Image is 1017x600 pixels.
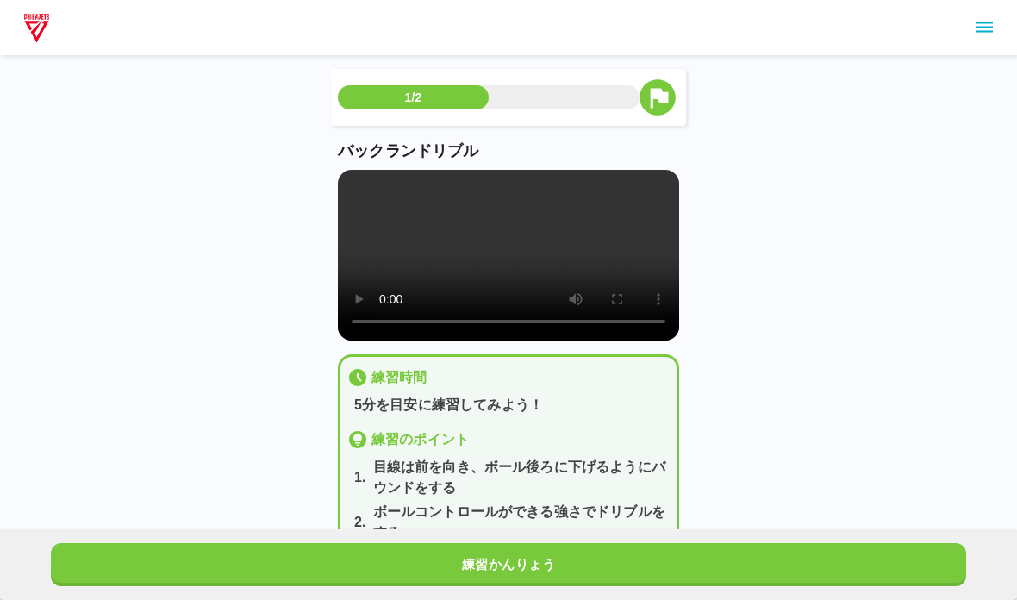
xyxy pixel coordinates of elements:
button: sidemenu [970,13,999,42]
p: 目線は前を向き、ボール後ろに下げるようにバウンドをする [373,457,670,498]
p: 2 . [354,512,366,533]
p: 練習のポイント [371,429,469,450]
p: ボールコントロールができる強さでドリブルをする [373,502,670,543]
p: 練習時間 [371,367,427,388]
p: 1/2 [405,89,422,106]
p: バックランドリブル [338,140,679,163]
p: 5分を目安に練習してみよう！ [354,395,670,416]
p: 1 . [354,467,366,488]
button: 練習かんりょう [51,543,966,586]
img: dummy [21,10,53,45]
